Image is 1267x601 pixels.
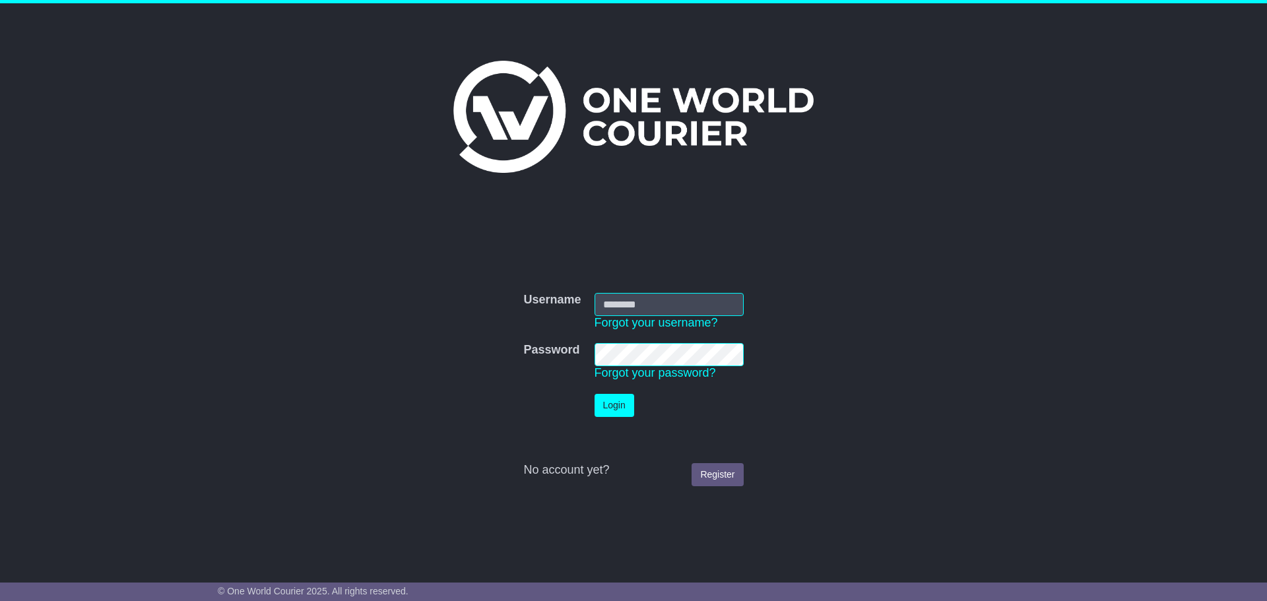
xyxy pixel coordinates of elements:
a: Register [692,463,743,486]
button: Login [595,394,634,417]
label: Username [523,293,581,307]
a: Forgot your username? [595,316,718,329]
a: Forgot your password? [595,366,716,379]
div: No account yet? [523,463,743,478]
span: © One World Courier 2025. All rights reserved. [218,586,408,596]
img: One World [453,61,814,173]
label: Password [523,343,579,358]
